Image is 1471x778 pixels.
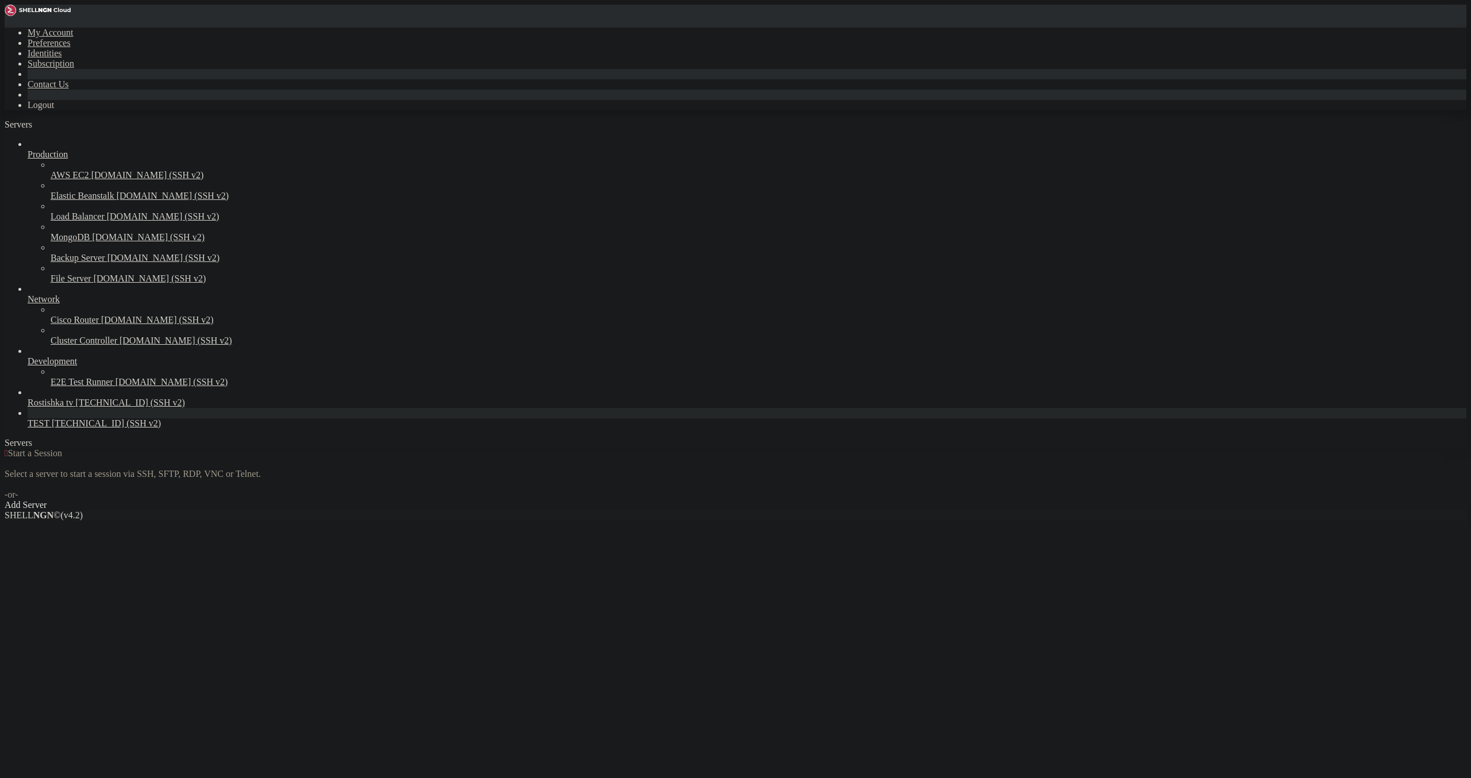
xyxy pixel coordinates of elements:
span: Elastic Beanstalk [51,191,114,201]
a: Production [28,149,1466,160]
span: [DOMAIN_NAME] (SSH v2) [92,232,205,242]
div: Select a server to start a session via SSH, SFTP, RDP, VNC or Telnet. -or- [5,459,1466,500]
span: TEST [28,418,49,428]
a: Identities [28,48,62,58]
b: NGN [33,510,54,520]
span: 4.2.0 [61,510,83,520]
span: [DOMAIN_NAME] (SSH v2) [115,377,228,387]
img: Shellngn [5,5,71,16]
a: Servers [5,120,78,129]
a: Cisco Router [DOMAIN_NAME] (SSH v2) [51,315,1466,325]
span: Production [28,149,68,159]
a: Contact Us [28,79,69,89]
a: Development [28,356,1466,367]
span: [DOMAIN_NAME] (SSH v2) [107,211,220,221]
li: Cluster Controller [DOMAIN_NAME] (SSH v2) [51,325,1466,346]
li: E2E Test Runner [DOMAIN_NAME] (SSH v2) [51,367,1466,387]
span: [DOMAIN_NAME] (SSH v2) [101,315,214,325]
a: Elastic Beanstalk [DOMAIN_NAME] (SSH v2) [51,191,1466,201]
span: [DOMAIN_NAME] (SSH v2) [107,253,220,263]
span: Cluster Controller [51,336,117,345]
span: Network [28,294,60,304]
span: Servers [5,120,32,129]
div: Servers [5,438,1466,448]
span: [TECHNICAL_ID] (SSH v2) [52,418,161,428]
a: Load Balancer [DOMAIN_NAME] (SSH v2) [51,211,1466,222]
span: E2E Test Runner [51,377,113,387]
span: [DOMAIN_NAME] (SSH v2) [117,191,229,201]
a: My Account [28,28,74,37]
a: TEST [TECHNICAL_ID] (SSH v2) [28,418,1466,429]
a: Logout [28,100,54,110]
li: Network [28,284,1466,346]
span: Cisco Router [51,315,99,325]
a: Rostishka tv [TECHNICAL_ID] (SSH v2) [28,398,1466,408]
div: Add Server [5,500,1466,510]
span: [DOMAIN_NAME] (SSH v2) [120,336,232,345]
li: Production [28,139,1466,284]
li: Load Balancer [DOMAIN_NAME] (SSH v2) [51,201,1466,222]
span: AWS EC2 [51,170,89,180]
a: File Server [DOMAIN_NAME] (SSH v2) [51,274,1466,284]
a: MongoDB [DOMAIN_NAME] (SSH v2) [51,232,1466,242]
li: Cisco Router [DOMAIN_NAME] (SSH v2) [51,305,1466,325]
span: Backup Server [51,253,105,263]
span: [DOMAIN_NAME] (SSH v2) [91,170,204,180]
a: AWS EC2 [DOMAIN_NAME] (SSH v2) [51,170,1466,180]
span: File Server [51,274,91,283]
span: Development [28,356,77,366]
li: Elastic Beanstalk [DOMAIN_NAME] (SSH v2) [51,180,1466,201]
span: [TECHNICAL_ID] (SSH v2) [76,398,185,407]
a: E2E Test Runner [DOMAIN_NAME] (SSH v2) [51,377,1466,387]
a: Network [28,294,1466,305]
li: Rostishka tv [TECHNICAL_ID] (SSH v2) [28,387,1466,408]
li: MongoDB [DOMAIN_NAME] (SSH v2) [51,222,1466,242]
li: File Server [DOMAIN_NAME] (SSH v2) [51,263,1466,284]
span: MongoDB [51,232,90,242]
span:  [5,448,8,458]
a: Backup Server [DOMAIN_NAME] (SSH v2) [51,253,1466,263]
li: AWS EC2 [DOMAIN_NAME] (SSH v2) [51,160,1466,180]
span: Start a Session [8,448,62,458]
li: Development [28,346,1466,387]
a: Preferences [28,38,71,48]
li: Backup Server [DOMAIN_NAME] (SSH v2) [51,242,1466,263]
span: [DOMAIN_NAME] (SSH v2) [94,274,206,283]
a: Cluster Controller [DOMAIN_NAME] (SSH v2) [51,336,1466,346]
span: Load Balancer [51,211,105,221]
a: Subscription [28,59,74,68]
li: TEST [TECHNICAL_ID] (SSH v2) [28,408,1466,429]
span: SHELL © [5,510,83,520]
span: Rostishka tv [28,398,74,407]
